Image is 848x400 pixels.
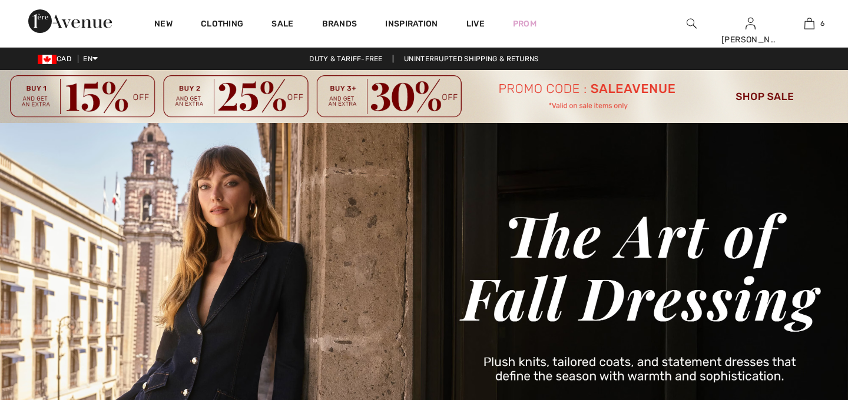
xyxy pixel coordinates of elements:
a: Live [466,18,485,30]
a: Clothing [201,19,243,31]
a: Sign In [746,18,756,29]
span: Inspiration [385,19,438,31]
a: 6 [780,16,838,31]
div: [PERSON_NAME] [721,34,779,46]
img: search the website [687,16,697,31]
img: 1ère Avenue [28,9,112,33]
img: My Bag [804,16,814,31]
a: Sale [271,19,293,31]
span: EN [83,55,98,63]
a: New [154,19,173,31]
span: 6 [820,18,824,29]
img: My Info [746,16,756,31]
a: Brands [322,19,357,31]
a: Prom [513,18,536,30]
img: Canadian Dollar [38,55,57,64]
span: CAD [38,55,76,63]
